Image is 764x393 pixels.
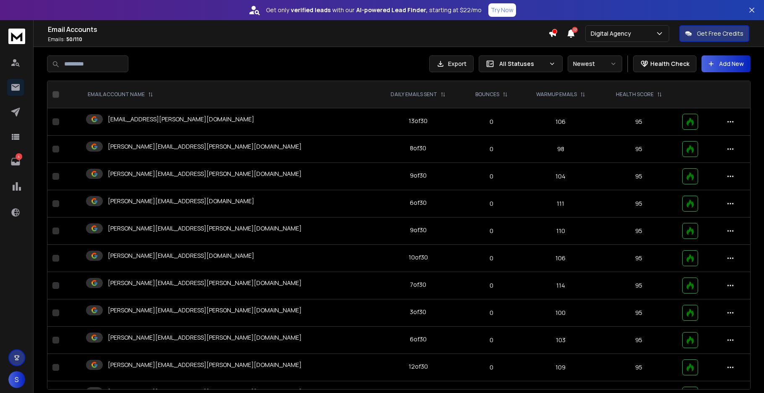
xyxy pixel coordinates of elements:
[66,36,82,43] span: 50 / 110
[48,24,548,34] h1: Email Accounts
[475,91,499,98] p: BOUNCES
[701,55,751,72] button: Add New
[410,308,426,316] div: 3 of 30
[650,60,689,68] p: Health Check
[601,299,677,327] td: 95
[266,6,482,14] p: Get only with our starting at $22/mo
[108,142,302,151] p: [PERSON_NAME][EMAIL_ADDRESS][PERSON_NAME][DOMAIN_NAME]
[8,29,25,44] img: logo
[467,227,516,235] p: 0
[108,252,254,260] p: [PERSON_NAME][EMAIL_ADDRESS][DOMAIN_NAME]
[409,362,428,371] div: 12 of 30
[601,272,677,299] td: 95
[410,171,427,180] div: 9 of 30
[601,108,677,136] td: 95
[488,3,516,17] button: Try Now
[467,309,516,317] p: 0
[521,327,601,354] td: 103
[356,6,428,14] strong: AI-powered Lead Finder,
[48,36,548,43] p: Emails :
[521,163,601,190] td: 104
[521,299,601,327] td: 100
[521,245,601,272] td: 106
[108,115,254,123] p: [EMAIL_ADDRESS][PERSON_NAME][DOMAIN_NAME]
[521,354,601,381] td: 109
[601,354,677,381] td: 95
[467,254,516,262] p: 0
[601,190,677,217] td: 95
[499,60,545,68] p: All Statuses
[410,335,427,343] div: 6 of 30
[8,371,25,388] button: S
[410,226,427,234] div: 9 of 30
[616,91,654,98] p: HEALTH SCORE
[429,55,474,72] button: Export
[591,29,634,38] p: Digital Agency
[521,272,601,299] td: 114
[601,136,677,163] td: 95
[467,145,516,153] p: 0
[410,144,426,152] div: 8 of 30
[521,217,601,245] td: 110
[467,118,516,126] p: 0
[601,327,677,354] td: 95
[679,25,749,42] button: Get Free Credits
[633,55,696,72] button: Health Check
[7,153,24,170] a: 4
[467,281,516,290] p: 0
[601,163,677,190] td: 95
[521,108,601,136] td: 106
[108,170,302,178] p: [PERSON_NAME][EMAIL_ADDRESS][PERSON_NAME][DOMAIN_NAME]
[697,29,743,38] p: Get Free Credits
[291,6,331,14] strong: verified leads
[491,6,514,14] p: Try Now
[108,197,254,205] p: [PERSON_NAME][EMAIL_ADDRESS][DOMAIN_NAME]
[410,280,426,289] div: 7 of 30
[521,136,601,163] td: 98
[521,190,601,217] td: 111
[410,199,427,207] div: 6 of 30
[467,363,516,372] p: 0
[536,91,577,98] p: WARMUP EMAILS
[108,279,302,287] p: [PERSON_NAME][EMAIL_ADDRESS][PERSON_NAME][DOMAIN_NAME]
[16,153,22,160] p: 4
[572,27,578,33] span: 17
[108,306,302,314] p: [PERSON_NAME][EMAIL_ADDRESS][PERSON_NAME][DOMAIN_NAME]
[467,336,516,344] p: 0
[568,55,622,72] button: Newest
[467,172,516,181] p: 0
[601,245,677,272] td: 95
[391,91,437,98] p: DAILY EMAILS SENT
[108,361,302,369] p: [PERSON_NAME][EMAIL_ADDRESS][PERSON_NAME][DOMAIN_NAME]
[108,333,302,342] p: [PERSON_NAME][EMAIL_ADDRESS][PERSON_NAME][DOMAIN_NAME]
[601,217,677,245] td: 95
[88,91,153,98] div: EMAIL ACCOUNT NAME
[409,253,428,262] div: 10 of 30
[467,199,516,208] p: 0
[409,117,428,125] div: 13 of 30
[108,224,302,233] p: [PERSON_NAME][EMAIL_ADDRESS][PERSON_NAME][DOMAIN_NAME]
